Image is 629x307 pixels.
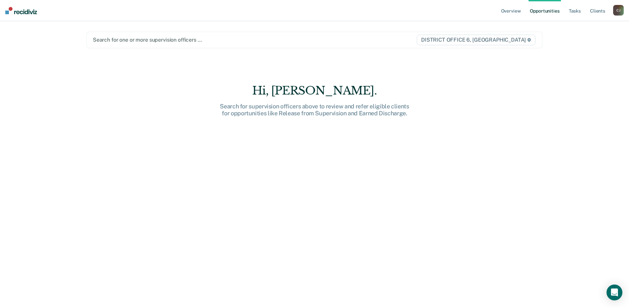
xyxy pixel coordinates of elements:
span: DISTRICT OFFICE 6, [GEOGRAPHIC_DATA] [417,35,535,45]
button: CJ [613,5,624,16]
img: Recidiviz [5,7,37,14]
div: Hi, [PERSON_NAME]. [209,84,420,97]
div: C J [613,5,624,16]
div: Open Intercom Messenger [607,285,622,300]
div: Search for supervision officers above to review and refer eligible clients for opportunities like... [209,103,420,117]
